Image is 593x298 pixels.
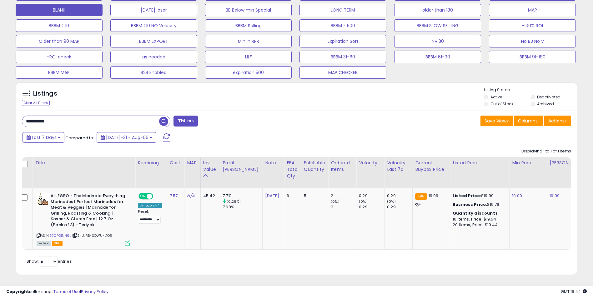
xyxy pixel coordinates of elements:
[331,160,354,173] div: Ordered Items
[187,160,198,166] div: MAP
[152,194,162,199] span: OFF
[223,204,262,210] div: 7.68%
[53,289,80,295] a: Terms of Use
[359,160,382,166] div: Velocity
[512,160,544,166] div: Min Price
[203,193,215,199] div: 45.42
[453,193,505,199] div: $19.99
[299,35,386,47] button: Expiration Sort
[287,160,299,179] div: FBA Total Qty
[518,118,538,124] span: Columns
[387,204,412,210] div: 0.29
[453,216,505,222] div: 10 Items, Price: $19.64
[106,134,148,141] span: [DATE]-31 - Aug-06
[138,203,162,208] div: Amazon AI *
[6,289,29,295] strong: Copyright
[16,51,103,63] button: -ROI check
[33,89,57,98] h5: Listings
[415,160,447,173] div: Current Buybox Price
[514,116,543,126] button: Columns
[16,19,103,32] button: BBBM < 10
[49,233,71,238] a: B0CFG1NN6L
[65,135,94,141] span: Compared to:
[203,160,217,173] div: Inv. value
[489,19,576,32] button: -100% ROI
[387,193,412,199] div: 0.29
[537,101,554,107] label: Archived
[6,289,108,295] div: seller snap | |
[187,193,194,199] a: N/A
[52,241,63,246] span: FBA
[299,19,386,32] button: BBBM > 500
[265,160,281,166] div: Note
[387,160,410,173] div: Velocity Last 7d
[170,160,182,166] div: Cost
[453,222,505,228] div: 20 Items, Price: $19.44
[23,132,64,143] button: Last 7 Days
[81,289,108,295] a: Privacy Policy
[138,210,162,224] div: Preset:
[265,193,279,199] a: [DATE]
[27,258,72,264] span: Show: entries
[173,116,198,127] button: Filters
[139,194,147,199] span: ON
[16,35,103,47] button: Older than 90 MAP
[561,289,587,295] span: 2025-08-14 16:44 GMT
[22,100,50,106] div: Clear All Filters
[110,66,197,79] button: B2B Enabled
[299,66,386,79] button: MAP CHECKER
[138,160,164,166] div: Repricing
[170,193,178,199] a: 7.57
[359,204,384,210] div: 0.29
[387,199,396,204] small: (0%)
[97,132,156,143] button: [DATE]-31 - Aug-06
[227,199,241,204] small: (0.26%)
[394,4,481,16] button: older than 180
[205,4,292,16] button: BB Below min Special
[490,94,502,100] label: Active
[550,193,560,199] a: 19.99
[359,199,368,204] small: (0%)
[37,193,49,206] img: 41VQWz-8JNL._SL40_.jpg
[205,66,292,79] button: expiration 500
[394,19,481,32] button: BBBM SLOW SELLING
[37,193,130,245] div: ASIN:
[453,201,487,207] b: Business Price:
[453,210,498,216] b: Quantity discounts
[521,148,571,154] div: Displaying 1 to 1 of 1 items
[287,193,296,199] div: 6
[453,211,505,216] div: :
[394,51,481,63] button: BBBM 61-90
[331,204,356,210] div: 2
[223,193,262,199] div: 7.7%
[331,193,356,199] div: 2
[299,51,386,63] button: BBBM 31-60
[51,193,127,229] b: ALLEGRO - The Marinate Everything Marinades | Perfect Marinades for Meat & Veggies | Marinade for...
[205,19,292,32] button: BBBM Selling
[331,199,339,204] small: (0%)
[480,116,513,126] button: Save View
[453,193,481,199] b: Listed Price:
[110,35,197,47] button: BBBM EXPORT
[429,193,439,199] span: 19.99
[205,51,292,63] button: LILF
[453,160,507,166] div: Listed Price
[550,160,587,166] div: [PERSON_NAME]
[359,193,384,199] div: 0.29
[415,193,427,200] small: FBA
[37,241,51,246] span: All listings currently available for purchase on Amazon
[304,193,323,199] div: 5
[512,193,522,199] a: 19.00
[110,4,197,16] button: [DATE] loser
[489,35,576,47] button: No BB No V
[299,4,386,16] button: LONG TERM
[223,160,260,173] div: Profit [PERSON_NAME]
[490,101,513,107] label: Out of Stock
[32,134,57,141] span: Last 7 Days
[453,202,505,207] div: $19.79
[544,116,571,126] button: Actions
[489,4,576,16] button: MAP
[484,87,577,93] p: Listing States:
[537,94,560,100] label: Deactivated
[110,51,197,63] button: as needed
